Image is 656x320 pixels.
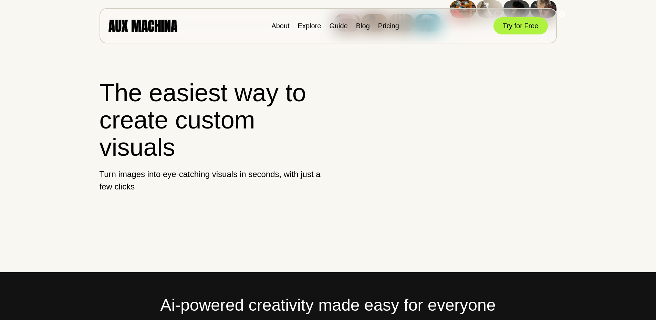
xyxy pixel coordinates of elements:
[329,22,347,30] a: Guide
[100,293,557,318] h2: Ai-powered creativity made easy for everyone
[100,79,322,161] h1: The easiest way to create custom visuals
[298,22,321,30] a: Explore
[378,22,399,30] a: Pricing
[356,22,370,30] a: Blog
[493,17,548,34] button: Try for Free
[271,22,289,30] a: About
[108,20,177,32] img: AUX MACHINA
[100,168,322,193] p: Turn images into eye-catching visuals in seconds, with just a few clicks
